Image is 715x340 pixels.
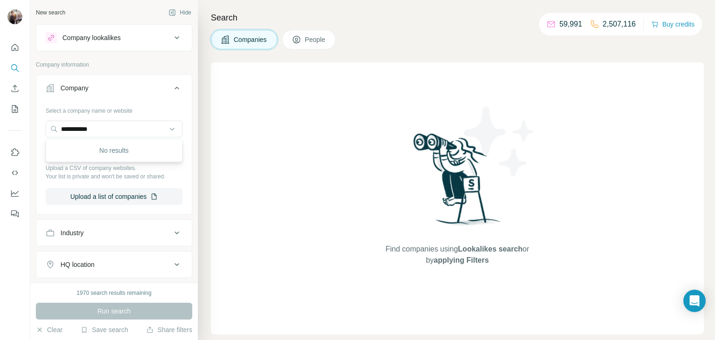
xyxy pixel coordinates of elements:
[7,60,22,76] button: Search
[146,325,192,334] button: Share filters
[7,80,22,97] button: Enrich CSV
[36,27,192,49] button: Company lookalikes
[36,325,62,334] button: Clear
[77,289,152,297] div: 1970 search results remaining
[162,6,198,20] button: Hide
[383,244,532,266] span: Find companies using or by
[46,188,182,205] button: Upload a list of companies
[7,185,22,202] button: Dashboard
[7,39,22,56] button: Quick start
[211,11,704,24] h4: Search
[61,228,84,238] div: Industry
[7,144,22,161] button: Use Surfe on LinkedIn
[46,172,182,181] p: Your list is private and won't be saved or shared.
[683,290,706,312] div: Open Intercom Messenger
[603,19,636,30] p: 2,507,116
[7,9,22,24] img: Avatar
[36,61,192,69] p: Company information
[62,33,121,42] div: Company lookalikes
[458,245,523,253] span: Lookalikes search
[61,83,88,93] div: Company
[36,253,192,276] button: HQ location
[36,222,192,244] button: Industry
[61,260,94,269] div: HQ location
[36,8,65,17] div: New search
[305,35,326,44] span: People
[7,205,22,222] button: Feedback
[81,325,128,334] button: Save search
[48,141,180,160] div: No results
[234,35,268,44] span: Companies
[409,131,506,235] img: Surfe Illustration - Woman searching with binoculars
[46,103,182,115] div: Select a company name or website
[46,164,182,172] p: Upload a CSV of company websites.
[7,164,22,181] button: Use Surfe API
[651,18,695,31] button: Buy credits
[560,19,582,30] p: 59,991
[7,101,22,117] button: My lists
[36,77,192,103] button: Company
[434,256,489,264] span: applying Filters
[458,100,541,184] img: Surfe Illustration - Stars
